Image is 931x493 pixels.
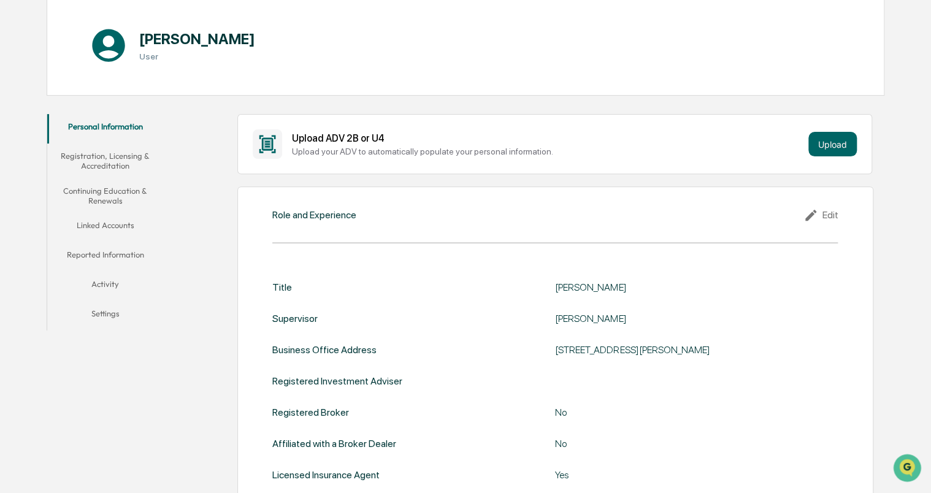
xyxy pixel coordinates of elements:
[808,132,857,156] button: Upload
[7,150,84,172] a: 🖐️Preclearance
[892,453,925,486] iframe: Open customer support
[209,97,223,112] button: Start new chat
[555,407,838,418] div: No
[272,313,318,324] div: Supervisor
[272,209,356,221] div: Role and Experience
[47,178,164,213] button: Continuing Education & Renewals
[25,178,77,190] span: Data Lookup
[555,281,838,293] div: [PERSON_NAME]
[47,272,164,301] button: Activity
[272,438,396,449] div: Affiliated with a Broker Dealer
[139,52,255,61] h3: User
[12,94,34,116] img: 1746055101610-c473b297-6a78-478c-a979-82029cc54cd1
[32,56,202,69] input: Clear
[47,143,164,178] button: Registration, Licensing & Accreditation
[272,344,377,356] div: Business Office Address
[272,407,349,418] div: Registered Broker
[7,173,82,195] a: 🔎Data Lookup
[42,94,201,106] div: Start new chat
[292,132,803,144] div: Upload ADV 2B or U4
[25,155,79,167] span: Preclearance
[555,469,838,481] div: Yes
[12,26,223,45] p: How can we help?
[122,208,148,217] span: Pylon
[555,344,838,356] div: [STREET_ADDRESS][PERSON_NAME]
[47,242,164,272] button: Reported Information
[555,438,838,449] div: No
[272,281,292,293] div: Title
[42,106,155,116] div: We're available if you need us!
[86,207,148,217] a: Powered byPylon
[84,150,157,172] a: 🗄️Attestations
[47,213,164,242] button: Linked Accounts
[47,114,164,331] div: secondary tabs example
[89,156,99,166] div: 🗄️
[47,114,164,143] button: Personal Information
[139,30,255,48] h1: [PERSON_NAME]
[272,375,402,387] div: Registered Investment Adviser
[292,147,803,156] div: Upload your ADV to automatically populate your personal information.
[272,469,380,481] div: Licensed Insurance Agent
[803,208,838,223] div: Edit
[47,301,164,331] button: Settings
[12,156,22,166] div: 🖐️
[12,179,22,189] div: 🔎
[101,155,152,167] span: Attestations
[555,313,838,324] div: [PERSON_NAME]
